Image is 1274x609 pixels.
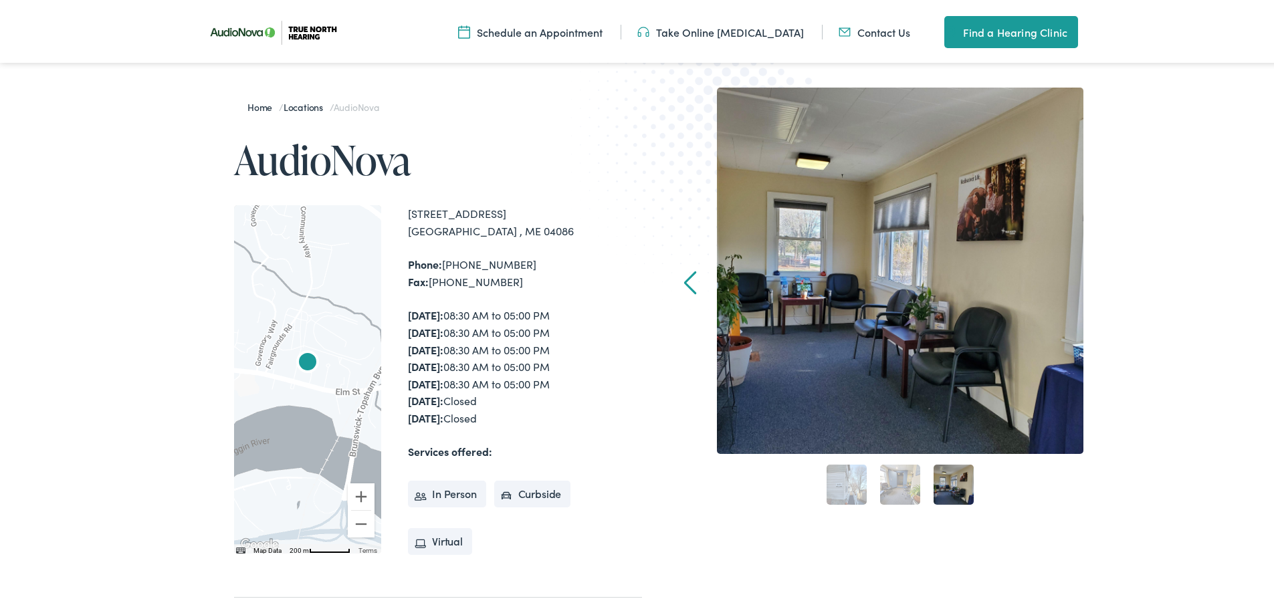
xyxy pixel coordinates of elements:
a: Open this area in Google Maps (opens a new window) [237,533,282,551]
div: [PHONE_NUMBER] [PHONE_NUMBER] [408,253,642,287]
strong: [DATE]: [408,322,443,337]
li: Curbside [494,478,571,505]
strong: Services offered: [408,441,492,456]
div: [STREET_ADDRESS] [GEOGRAPHIC_DATA] , ME 04086 [408,203,642,237]
a: Locations [284,98,330,111]
a: Home [247,98,279,111]
li: In Person [408,478,486,505]
a: Prev [684,268,697,292]
button: Keyboard shortcuts [236,543,245,553]
a: 1 [827,462,867,502]
strong: [DATE]: [408,356,443,371]
strong: [DATE]: [408,408,443,422]
button: Map Data [253,543,282,553]
strong: Phone: [408,254,442,269]
strong: [DATE]: [408,374,443,388]
a: Find a Hearing Clinic [944,13,1078,45]
span: / / [247,98,379,111]
button: Zoom out [348,508,375,535]
a: Terms (opens in new tab) [358,544,377,552]
a: Contact Us [839,22,910,37]
strong: Fax: [408,271,429,286]
a: 3 [934,462,974,502]
a: Take Online [MEDICAL_DATA] [637,22,804,37]
strong: [DATE]: [408,305,443,320]
div: 08:30 AM to 05:00 PM 08:30 AM to 05:00 PM 08:30 AM to 05:00 PM 08:30 AM to 05:00 PM 08:30 AM to 0... [408,304,642,424]
a: 2 [880,462,920,502]
img: Google [237,533,282,551]
img: Icon symbolizing a calendar in color code ffb348 [458,22,470,37]
a: Schedule an Appointment [458,22,603,37]
img: utility icon [944,21,956,37]
h1: AudioNova [234,135,642,179]
button: Map Scale: 200 m per 58 pixels [286,541,354,551]
img: Mail icon in color code ffb348, used for communication purposes [839,22,851,37]
li: Virtual [408,525,472,552]
div: AudioNova [286,340,329,382]
strong: [DATE]: [408,390,443,405]
img: Headphones icon in color code ffb348 [637,22,649,37]
span: AudioNova [334,98,379,111]
span: 200 m [290,544,309,552]
button: Zoom in [348,481,375,507]
strong: [DATE]: [408,340,443,354]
